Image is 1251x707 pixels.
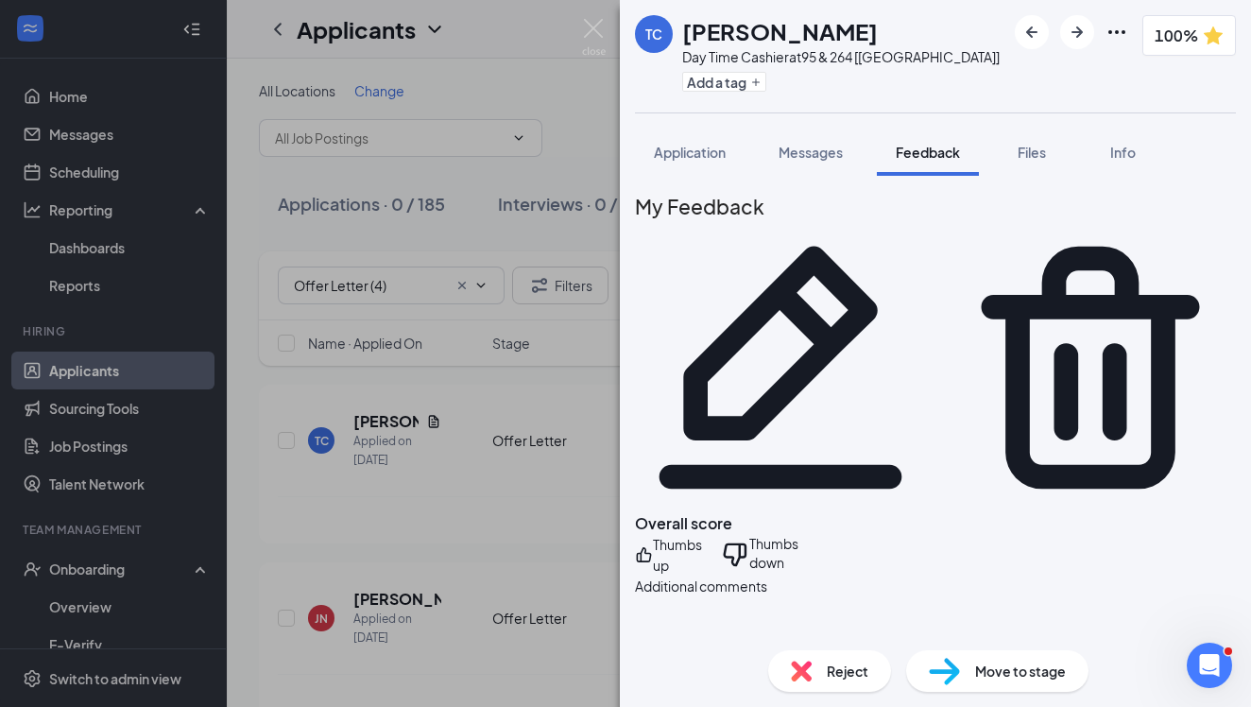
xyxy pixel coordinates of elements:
span: 100% [1155,24,1198,47]
svg: Plus [750,77,762,88]
div: Thumbs down [749,534,807,576]
span: Messages [779,144,843,161]
span: Info [1110,144,1136,161]
div: Day Time Cashier at 95 & 264 [[GEOGRAPHIC_DATA]] [682,47,1000,66]
svg: Ellipses [1105,21,1128,43]
svg: ThumbsUp [635,534,653,576]
h2: My Feedback [635,191,1236,222]
span: Feedback [896,144,960,161]
svg: ArrowRight [1066,21,1088,43]
span: Move to stage [975,661,1066,681]
svg: ArrowLeftNew [1020,21,1043,43]
div: Thumbs up [653,534,702,576]
h3: Overall score [635,513,1236,534]
button: ArrowRight [1060,15,1094,49]
span: Additional comments [635,576,1236,596]
span: Reject [827,661,868,681]
iframe: Intercom live chat [1187,643,1232,688]
h1: [PERSON_NAME] [682,15,878,47]
span: Files [1018,144,1046,161]
button: ArrowLeftNew [1015,15,1049,49]
span: Application [654,144,726,161]
svg: Pencil [635,222,926,513]
svg: ThumbsDown [721,534,749,576]
svg: Trash [945,222,1236,513]
div: TC [645,25,662,43]
button: PlusAdd a tag [682,72,766,92]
